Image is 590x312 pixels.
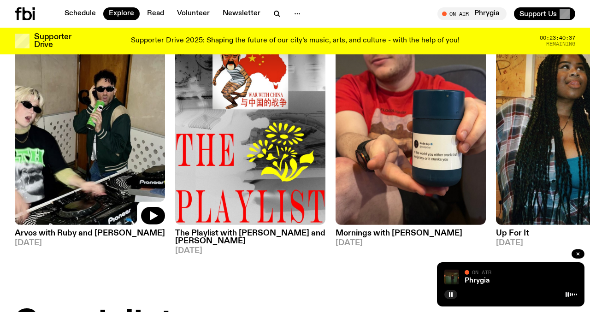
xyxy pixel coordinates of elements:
a: Arvos with Ruby and [PERSON_NAME][DATE] [15,225,165,247]
h3: Supporter Drive [34,33,71,49]
p: Supporter Drive 2025: Shaping the future of our city’s music, arts, and culture - with the help o... [131,37,460,45]
a: Mornings with [PERSON_NAME][DATE] [336,225,486,247]
img: A greeny-grainy film photo of Bela, John and Bindi at night. They are standing in a backyard on g... [444,270,459,284]
a: Newsletter [217,7,266,20]
button: On AirPhrygia [437,7,507,20]
h3: The Playlist with [PERSON_NAME] and [PERSON_NAME] [175,230,325,245]
a: The Playlist with [PERSON_NAME] and [PERSON_NAME][DATE] [175,225,325,255]
span: Support Us [519,10,557,18]
h3: Mornings with [PERSON_NAME] [336,230,486,237]
a: Explore [103,7,140,20]
button: Support Us [514,7,575,20]
span: On Air [472,269,491,275]
span: [DATE] [336,239,486,247]
span: [DATE] [15,239,165,247]
span: 00:23:40:37 [540,35,575,41]
span: [DATE] [175,247,325,255]
h3: Arvos with Ruby and [PERSON_NAME] [15,230,165,237]
a: Read [142,7,170,20]
a: Schedule [59,7,101,20]
a: Phrygia [465,277,490,284]
img: Ruby wears a Collarbones t shirt and pretends to play the DJ decks, Al sings into a pringles can.... [15,24,165,225]
a: Volunteer [171,7,215,20]
span: Remaining [546,41,575,47]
